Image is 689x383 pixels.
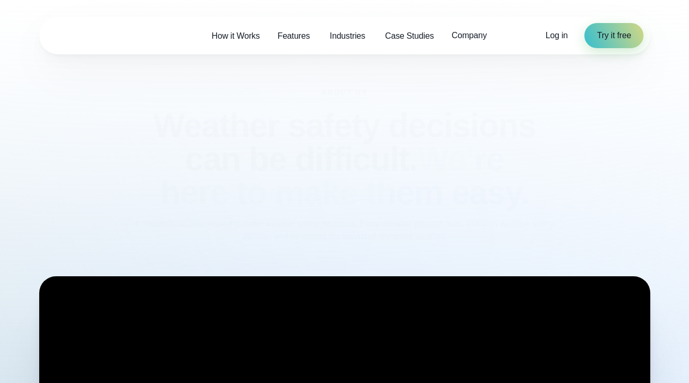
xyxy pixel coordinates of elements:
a: Log in [546,29,568,42]
span: How it Works [212,30,260,42]
a: Case Studies [376,25,443,47]
span: Features [278,30,310,42]
a: How it Works [203,25,269,47]
span: Industries [330,30,365,42]
a: Try it free [584,23,643,48]
span: Log in [546,31,568,40]
span: Case Studies [385,30,434,42]
span: Try it free [597,29,631,42]
span: Company [451,29,487,42]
